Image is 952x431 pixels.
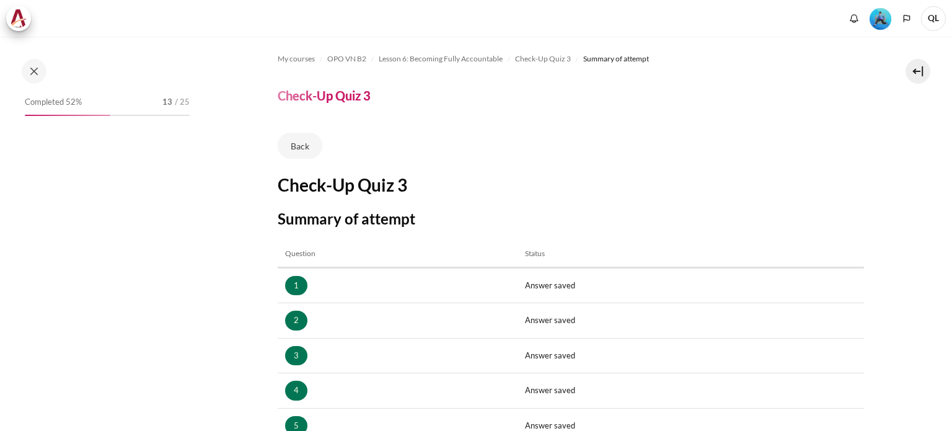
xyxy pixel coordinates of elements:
a: 3 [285,346,307,366]
span: Summary of attempt [583,53,649,64]
a: Architeck Architeck [6,6,37,31]
th: Question [278,241,518,267]
a: 1 [285,276,307,296]
span: Completed 52% [25,96,82,109]
a: Lesson 6: Becoming Fully Accountable [379,51,503,66]
a: Back [278,133,322,159]
a: My courses [278,51,315,66]
span: 13 [162,96,172,109]
span: My courses [278,53,315,64]
nav: Navigation bar [278,49,864,69]
a: 2 [285,311,307,331]
img: Architeck [10,9,27,28]
td: Answer saved [518,268,863,303]
a: 4 [285,381,307,401]
span: Check-Up Quiz 3 [515,53,571,64]
td: Answer saved [518,373,863,409]
th: Status [518,241,863,267]
span: QL [921,6,946,31]
div: 52% [25,115,110,116]
span: OPO VN B2 [327,53,366,64]
h3: Summary of attempt [278,209,864,228]
a: User menu [921,6,946,31]
a: OPO VN B2 [327,51,366,66]
button: Languages [897,9,916,28]
span: Lesson 6: Becoming Fully Accountable [379,53,503,64]
div: Level #3 [870,7,891,30]
a: Level #3 [865,7,896,30]
div: Show notification window with no new notifications [845,9,863,28]
span: / 25 [175,96,190,109]
td: Answer saved [518,338,863,373]
h2: Check-Up Quiz 3 [278,174,864,196]
img: Level #3 [870,8,891,30]
h4: Check-Up Quiz 3 [278,87,371,104]
a: Check-Up Quiz 3 [515,51,571,66]
td: Answer saved [518,303,863,339]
